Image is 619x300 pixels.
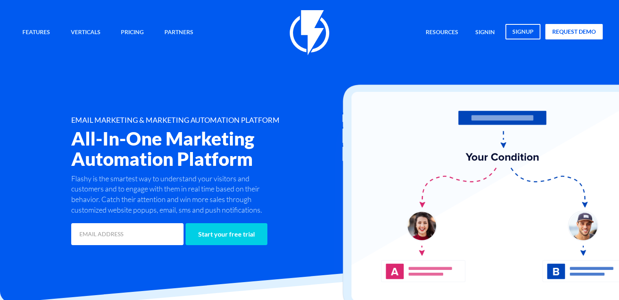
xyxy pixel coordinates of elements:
[71,116,352,124] h1: EMAIL MARKETING & MARKETING AUTOMATION PLATFORM
[420,24,464,41] a: Resources
[469,24,501,41] a: signin
[545,24,603,39] a: request demo
[158,24,199,41] a: Partners
[71,128,352,169] h2: All-In-One Marketing Automation Platform
[115,24,150,41] a: Pricing
[505,24,540,39] a: signup
[71,223,184,245] input: EMAIL ADDRESS
[186,223,267,245] input: Start your free trial
[65,24,107,41] a: Verticals
[16,24,56,41] a: Features
[71,174,279,215] p: Flashy is the smartest way to understand your visitors and customers and to engage with them in r...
